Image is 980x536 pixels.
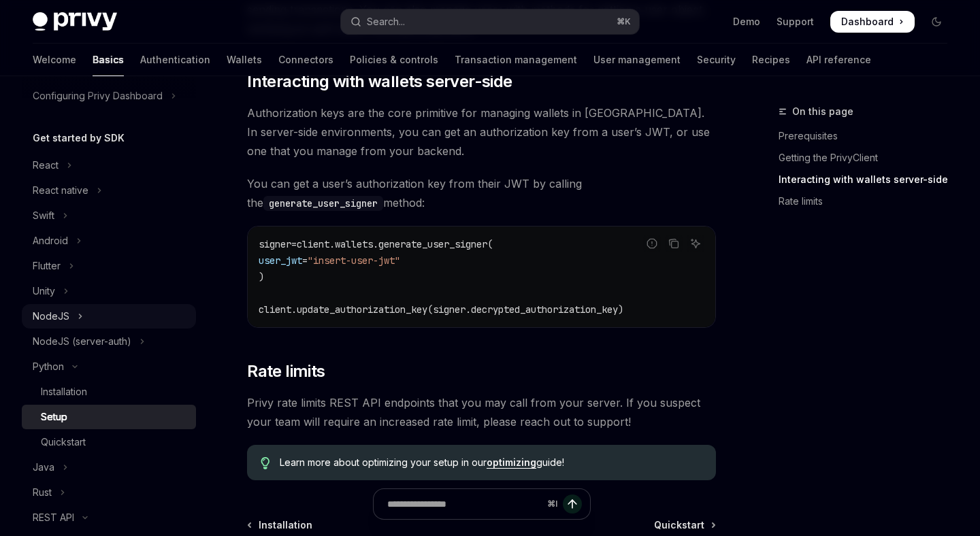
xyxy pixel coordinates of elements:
[841,15,894,29] span: Dashboard
[33,157,59,173] div: React
[33,358,64,375] div: Python
[41,384,87,400] div: Installation
[487,456,536,469] a: optimizing
[617,16,631,27] span: ⌘ K
[350,44,438,76] a: Policies & controls
[33,182,88,199] div: React native
[291,238,297,250] span: =
[22,380,196,404] a: Installation
[697,44,736,76] a: Security
[33,12,117,31] img: dark logo
[22,254,196,278] button: Toggle Flutter section
[33,283,55,299] div: Unity
[302,254,308,267] span: =
[308,254,400,267] span: "insert-user-jwt"
[33,258,61,274] div: Flutter
[22,505,196,530] button: Toggle REST API section
[806,44,871,76] a: API reference
[22,405,196,429] a: Setup
[22,178,196,203] button: Toggle React native section
[261,457,270,469] svg: Tip
[259,271,264,283] span: )
[387,489,542,519] input: Ask a question...
[455,44,577,76] a: Transaction management
[297,238,493,250] span: client.wallets.generate_user_signer(
[33,308,69,324] div: NodeJS
[22,304,196,329] button: Toggle NodeJS section
[830,11,915,33] a: Dashboard
[247,103,716,161] span: Authorization keys are the core primitive for managing wallets in [GEOGRAPHIC_DATA]. In server-si...
[563,495,582,514] button: Send message
[33,484,52,501] div: Rust
[779,190,958,212] a: Rate limits
[22,329,196,354] button: Toggle NodeJS (server-auth) section
[33,130,125,146] h5: Get started by SDK
[247,361,325,382] span: Rate limits
[687,235,704,252] button: Ask AI
[22,430,196,454] a: Quickstart
[777,15,814,29] a: Support
[33,233,68,249] div: Android
[22,203,196,228] button: Toggle Swift section
[22,229,196,253] button: Toggle Android section
[247,174,716,212] span: You can get a user’s authorization key from their JWT by calling the method:
[278,44,333,76] a: Connectors
[733,15,760,29] a: Demo
[140,44,210,76] a: Authentication
[33,333,131,350] div: NodeJS (server-auth)
[779,169,958,190] a: Interacting with wallets server-side
[247,393,716,431] span: Privy rate limits REST API endpoints that you may call from your server. If you suspect your team...
[33,44,76,76] a: Welcome
[259,303,623,316] span: client.update_authorization_key(signer.decrypted_authorization_key)
[665,235,683,252] button: Copy the contents from the code block
[280,456,702,469] span: Learn more about optimizing your setup in our guide!
[367,14,405,30] div: Search...
[33,459,54,475] div: Java
[593,44,681,76] a: User management
[41,409,67,425] div: Setup
[259,254,302,267] span: user_jwt
[33,509,74,526] div: REST API
[41,434,86,450] div: Quickstart
[779,125,958,147] a: Prerequisites
[779,147,958,169] a: Getting the PrivyClient
[259,238,291,250] span: signer
[33,207,54,224] div: Swift
[227,44,262,76] a: Wallets
[752,44,790,76] a: Recipes
[643,235,661,252] button: Report incorrect code
[22,279,196,303] button: Toggle Unity section
[22,480,196,505] button: Toggle Rust section
[247,71,512,93] span: Interacting with wallets server-side
[263,196,383,211] code: generate_user_signer
[926,11,947,33] button: Toggle dark mode
[341,10,638,34] button: Open search
[22,354,196,379] button: Toggle Python section
[93,44,124,76] a: Basics
[22,455,196,480] button: Toggle Java section
[22,153,196,178] button: Toggle React section
[792,103,853,120] span: On this page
